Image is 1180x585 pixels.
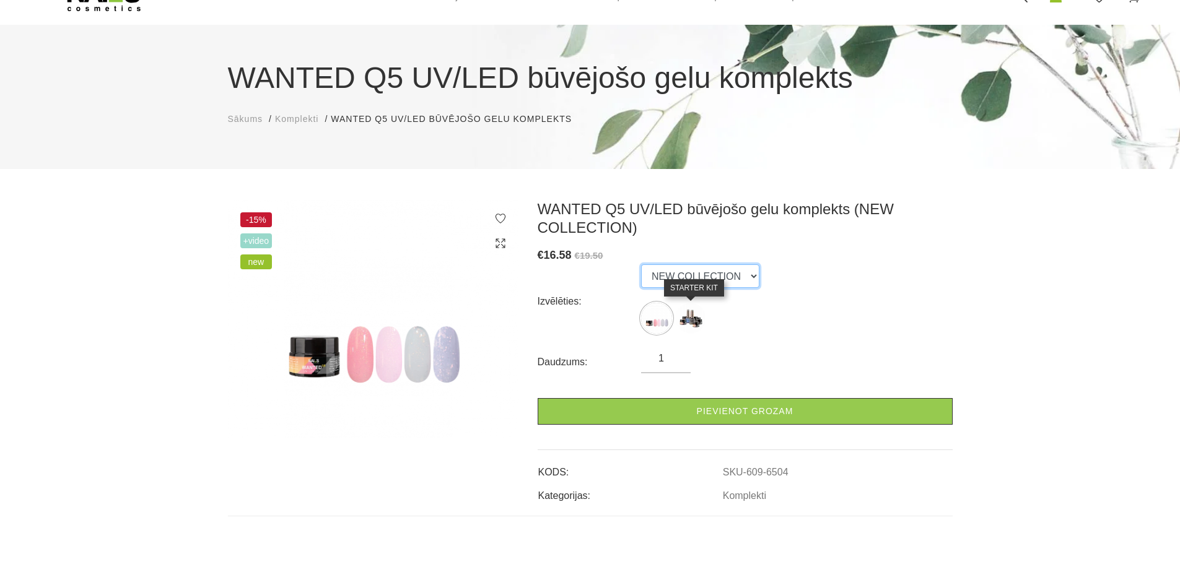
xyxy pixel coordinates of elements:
[228,114,263,124] span: Sākums
[538,352,642,372] div: Daudzums:
[228,113,263,126] a: Sākums
[538,200,953,237] h3: WANTED Q5 UV/LED būvējošo gelu komplekts (NEW COLLECTION)
[723,467,789,478] a: SKU-609-6504
[544,249,572,261] span: 16.58
[538,480,722,503] td: Kategorijas:
[275,113,318,126] a: Komplekti
[275,114,318,124] span: Komplekti
[228,56,953,100] h1: WANTED Q5 UV/LED būvējošo gelu komplekts
[641,303,672,334] img: ...
[723,490,766,501] a: Komplekti
[538,398,953,425] a: Pievienot grozam
[538,292,642,311] div: Izvēlēties:
[240,233,273,248] span: +Video
[575,250,603,261] s: €19.50
[240,254,273,269] span: new
[538,456,722,480] td: KODS:
[228,200,519,438] img: WANTED Q5 UV/LED būvējošo gelu komplekts
[240,212,273,227] span: -15%
[675,303,706,334] img: ...
[331,113,584,126] li: WANTED Q5 UV/LED būvējošo gelu komplekts
[538,249,544,261] span: €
